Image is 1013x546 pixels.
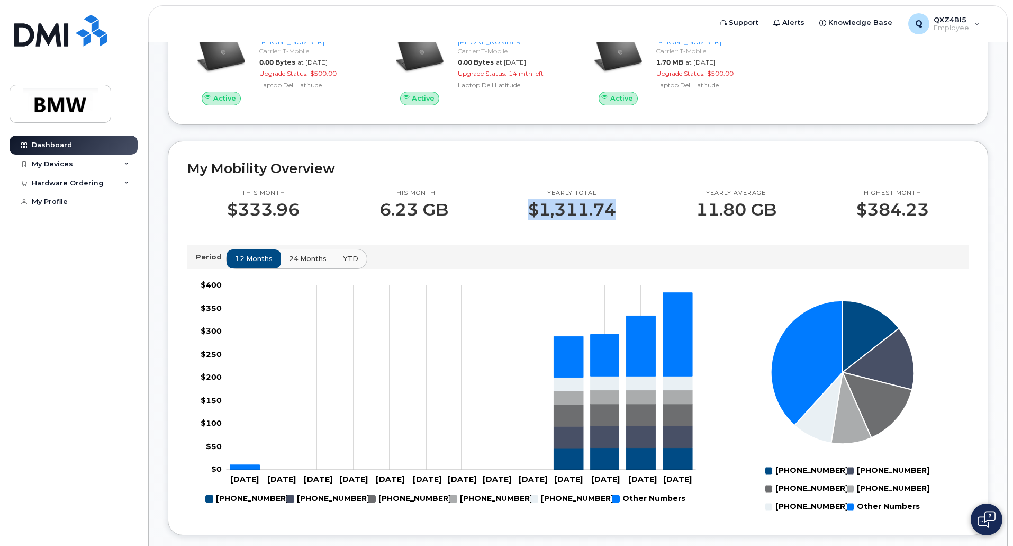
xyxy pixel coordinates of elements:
p: 11.80 GB [696,200,776,219]
g: Legend [765,462,929,516]
g: Other Numbers [230,293,692,470]
span: Upgrade Status: [656,69,705,77]
tspan: $100 [201,418,222,428]
tspan: [DATE] [304,475,332,484]
p: This month [379,189,448,198]
span: 24 months [289,254,327,264]
p: $1,311.74 [528,200,616,219]
span: Knowledge Base [828,17,892,28]
p: $384.23 [856,200,929,219]
img: Open chat [978,511,996,528]
tspan: [DATE] [376,475,404,484]
span: Active [610,93,633,103]
tspan: [DATE] [230,475,259,484]
tspan: [DATE] [628,475,657,484]
h2: My Mobility Overview [187,160,969,176]
span: 1.70 MB [656,58,683,66]
tspan: [DATE] [554,475,583,484]
div: Carrier: T-Mobile [656,47,766,56]
p: Yearly average [696,189,776,198]
p: $333.96 [227,200,300,219]
g: 864-748-5974 [368,490,451,508]
p: Yearly total [528,189,616,198]
p: Period [196,252,226,262]
tspan: $400 [201,280,222,290]
tspan: [DATE] [483,475,511,484]
g: 864-989-2058 [531,490,613,508]
g: 864-696-6477 [554,426,692,448]
tspan: $250 [201,350,222,359]
span: Upgrade Status: [458,69,506,77]
g: Chart [201,280,696,508]
span: Q [915,17,922,30]
span: Upgrade Status: [259,69,308,77]
p: This month [227,189,300,198]
g: 864-989-2061 [554,390,692,405]
tspan: [DATE] [267,475,296,484]
span: 0.00 Bytes [259,58,295,66]
div: Laptop Dell Latitude [458,80,567,89]
g: 864-303-2482 [554,448,692,470]
g: Series [771,301,914,444]
tspan: [DATE] [591,475,620,484]
span: 0.00 Bytes [458,58,494,66]
span: 14 mth left [509,69,544,77]
g: Other Numbers [612,490,686,508]
tspan: $350 [201,303,222,313]
g: 864-989-2058 [554,376,692,391]
div: Laptop Dell Latitude [656,80,766,89]
p: Highest month [856,189,929,198]
tspan: $0 [211,464,222,474]
span: Employee [934,24,969,32]
g: Legend [206,490,686,508]
tspan: $150 [201,396,222,405]
img: image20231002-3703462-5yl90i.jpeg [394,30,445,81]
p: 6.23 GB [379,200,448,219]
a: Active[PERSON_NAME][PHONE_NUMBER]Carrier: T-Mobile0.00 Bytesat [DATE]Upgrade Status:14 mth leftLa... [386,25,572,105]
a: Knowledge Base [812,12,900,33]
g: 864-303-2482 [206,490,288,508]
div: Carrier: T-Mobile [259,47,369,56]
g: 864-748-5974 [554,404,692,426]
tspan: [DATE] [339,475,368,484]
a: Alerts [766,12,812,33]
span: at [DATE] [297,58,328,66]
a: Active[PERSON_NAME][PHONE_NUMBER]Carrier: T-Mobile1.70 MBat [DATE]Upgrade Status:$500.00Laptop De... [584,25,770,105]
span: Alerts [782,17,804,28]
g: 864-989-2061 [450,490,532,508]
span: at [DATE] [685,58,716,66]
tspan: $300 [201,326,222,336]
img: image20231002-3703462-5yl90i.jpeg [196,30,247,81]
span: QXZ4BI5 [934,15,969,24]
span: Support [729,17,758,28]
img: image20231002-3703462-5yl90i.jpeg [593,30,644,81]
span: $500.00 [707,69,734,77]
tspan: $200 [201,372,222,382]
tspan: $50 [206,442,222,451]
tspan: [DATE] [448,475,476,484]
tspan: [DATE] [413,475,441,484]
span: Active [412,93,435,103]
g: 864-696-6477 [287,490,369,508]
span: at [DATE] [496,58,526,66]
div: Carrier: T-Mobile [458,47,567,56]
span: YTD [343,254,358,264]
div: QXZ4BI5 [901,13,988,34]
span: Active [213,93,236,103]
tspan: [DATE] [519,475,547,484]
div: Laptop Dell Latitude [259,80,369,89]
span: $500.00 [310,69,337,77]
a: Support [712,12,766,33]
tspan: [DATE] [663,475,692,484]
g: Chart [765,301,929,516]
a: Active[PERSON_NAME][PHONE_NUMBER]Carrier: T-Mobile0.00 Bytesat [DATE]Upgrade Status:$500.00Laptop... [187,25,373,105]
